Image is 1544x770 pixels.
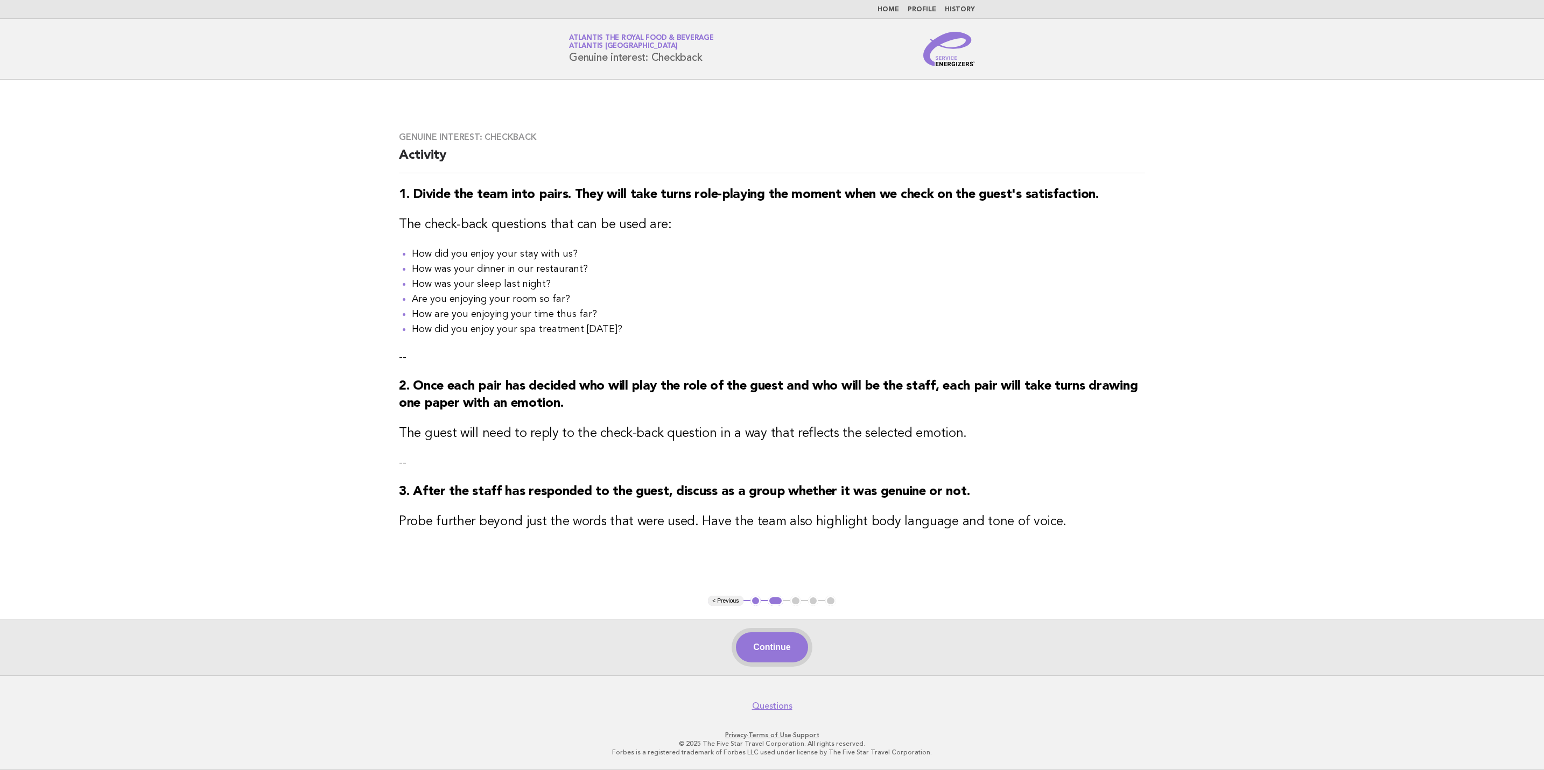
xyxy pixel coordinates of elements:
li: How did you enjoy your spa treatment [DATE]? [412,322,1145,337]
a: Terms of Use [748,731,791,739]
a: Support [793,731,819,739]
p: -- [399,455,1145,470]
a: Profile [908,6,936,13]
p: Forbes is a registered trademark of Forbes LLC used under license by The Five Star Travel Corpora... [443,748,1101,757]
p: © 2025 The Five Star Travel Corporation. All rights reserved. [443,739,1101,748]
h1: Genuine interest: Checkback [569,35,714,63]
li: Are you enjoying your room so far? [412,292,1145,307]
p: · · [443,731,1101,739]
a: Questions [752,701,792,711]
li: How was your dinner in our restaurant? [412,262,1145,277]
strong: 3. After the staff has responded to the guest, discuss as a group whether it was genuine or not. [399,485,970,498]
button: 2 [768,596,783,606]
li: How did you enjoy your stay with us? [412,246,1145,262]
h3: The check-back questions that can be used are: [399,216,1145,234]
strong: 2. Once each pair has decided who will play the role of the guest and who will be the staff, each... [399,380,1138,410]
button: < Previous [708,596,743,606]
li: How was your sleep last night? [412,277,1145,292]
h2: Activity [399,147,1145,173]
a: Atlantis the Royal Food & BeverageAtlantis [GEOGRAPHIC_DATA] [569,34,714,50]
a: History [945,6,975,13]
button: 1 [750,596,761,606]
h3: The guest will need to reply to the check-back question in a way that reflects the selected emotion. [399,425,1145,442]
span: Atlantis [GEOGRAPHIC_DATA] [569,43,678,50]
img: Service Energizers [923,32,975,66]
a: Privacy [725,731,747,739]
strong: 1. Divide the team into pairs. They will take turns role-playing the moment when we check on the ... [399,188,1099,201]
h3: Probe further beyond just the words that were used. Have the team also highlight body language an... [399,513,1145,531]
p: -- [399,350,1145,365]
li: How are you enjoying your time thus far? [412,307,1145,322]
a: Home [878,6,899,13]
button: Continue [736,632,808,662]
h3: Genuine interest: Checkback [399,132,1145,143]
